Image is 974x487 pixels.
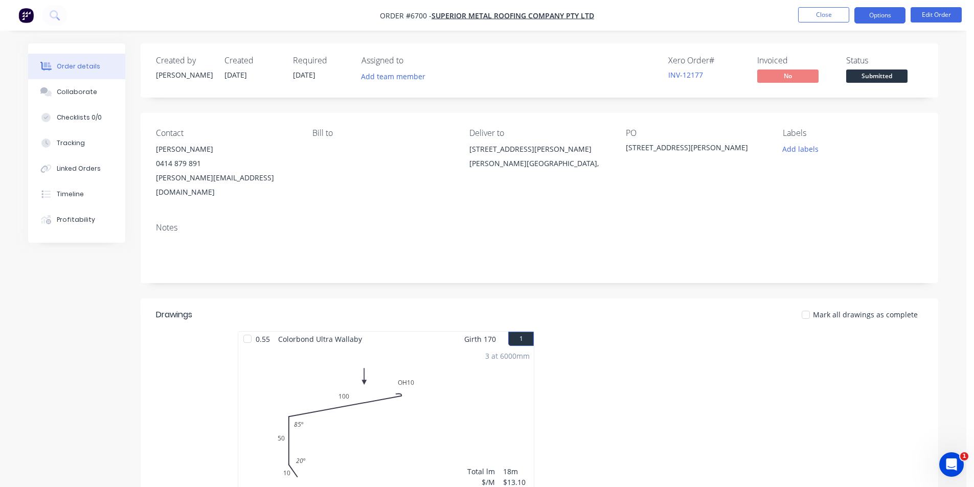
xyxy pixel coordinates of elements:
div: [PERSON_NAME][EMAIL_ADDRESS][DOMAIN_NAME] [156,171,296,199]
button: Edit Order [911,7,962,22]
span: No [757,69,819,82]
div: Timeline [57,190,84,199]
div: [PERSON_NAME][GEOGRAPHIC_DATA], [469,156,609,171]
div: Xero Order # [668,56,745,65]
button: Checklists 0/0 [28,105,125,130]
img: Factory [18,8,34,23]
div: Drawings [156,309,192,321]
button: Tracking [28,130,125,156]
button: Add team member [361,69,431,83]
span: Submitted [846,69,908,82]
div: Linked Orders [57,164,101,173]
div: Notes [156,223,923,233]
iframe: Intercom live chat [939,452,964,477]
button: Linked Orders [28,156,125,181]
button: Add team member [356,69,431,83]
button: Submitted [846,69,908,85]
button: Options [854,7,905,24]
span: [DATE] [293,70,315,80]
a: INV-12177 [668,70,703,80]
button: Add labels [777,142,824,156]
button: Collaborate [28,79,125,105]
div: Created by [156,56,212,65]
div: Created [224,56,281,65]
span: 0.55 [252,332,274,346]
div: Tracking [57,138,85,148]
button: Close [798,7,849,22]
div: Invoiced [757,56,834,65]
div: Collaborate [57,87,97,97]
div: Deliver to [469,128,609,138]
span: Order #6700 - [380,11,432,20]
a: Superior Metal Roofing Company Pty Ltd [432,11,594,20]
div: 18m [503,466,530,477]
div: 0414 879 891 [156,156,296,171]
div: [STREET_ADDRESS][PERSON_NAME][PERSON_NAME][GEOGRAPHIC_DATA], [469,142,609,175]
div: Order details [57,62,100,71]
div: Total lm [467,466,495,477]
span: Girth 170 [464,332,496,346]
div: Contact [156,128,296,138]
span: 1 [960,452,968,460]
div: [PERSON_NAME] [156,69,212,80]
div: Checklists 0/0 [57,113,102,122]
button: 1 [508,332,534,346]
div: Labels [783,128,923,138]
button: Order details [28,54,125,79]
div: 3 at 6000mm [485,351,530,361]
button: Timeline [28,181,125,207]
div: Bill to [312,128,452,138]
span: [DATE] [224,70,247,80]
div: [PERSON_NAME]0414 879 891[PERSON_NAME][EMAIL_ADDRESS][DOMAIN_NAME] [156,142,296,199]
span: Mark all drawings as complete [813,309,918,320]
div: [STREET_ADDRESS][PERSON_NAME] [469,142,609,156]
div: PO [626,128,766,138]
div: Required [293,56,349,65]
div: [STREET_ADDRESS][PERSON_NAME] [626,142,754,156]
div: Assigned to [361,56,464,65]
button: Profitability [28,207,125,233]
div: Status [846,56,923,65]
div: [PERSON_NAME] [156,142,296,156]
div: Profitability [57,215,95,224]
span: Colorbond Ultra Wallaby [274,332,366,346]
